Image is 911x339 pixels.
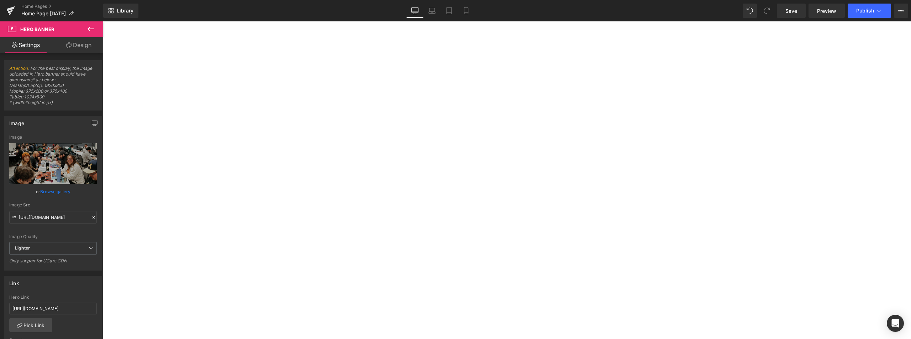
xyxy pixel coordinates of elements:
span: Preview [817,7,836,15]
input: Link [9,211,97,224]
div: Only support for UCare CDN [9,258,97,268]
a: Preview [809,4,845,18]
a: Pick Link [9,318,52,332]
span: Save [785,7,797,15]
a: Home Pages [21,4,103,9]
div: Image [9,135,97,140]
button: Undo [743,4,757,18]
a: Browse gallery [40,185,70,198]
b: Lighter [15,245,30,251]
div: Link [9,276,19,286]
div: or [9,188,97,195]
a: New Library [103,4,138,18]
span: Publish [856,8,874,14]
button: Publish [848,4,891,18]
div: Image Quality [9,234,97,239]
input: https://your-shop.myshopify.com [9,303,97,314]
a: Desktop [406,4,423,18]
a: Mobile [458,4,475,18]
a: Laptop [423,4,441,18]
div: Image [9,116,24,126]
span: Hero Banner [20,26,54,32]
span: : For the best display, the image uploaded in Hero banner should have dimensions* as below: Deskt... [9,66,97,110]
a: Tablet [441,4,458,18]
a: Design [53,37,105,53]
div: Hero Link [9,295,97,300]
div: Open Intercom Messenger [887,315,904,332]
div: Image Src [9,202,97,207]
span: Library [117,7,133,14]
span: Home Page [DATE] [21,11,66,16]
button: Redo [760,4,774,18]
a: Attention [9,66,28,71]
button: More [894,4,908,18]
